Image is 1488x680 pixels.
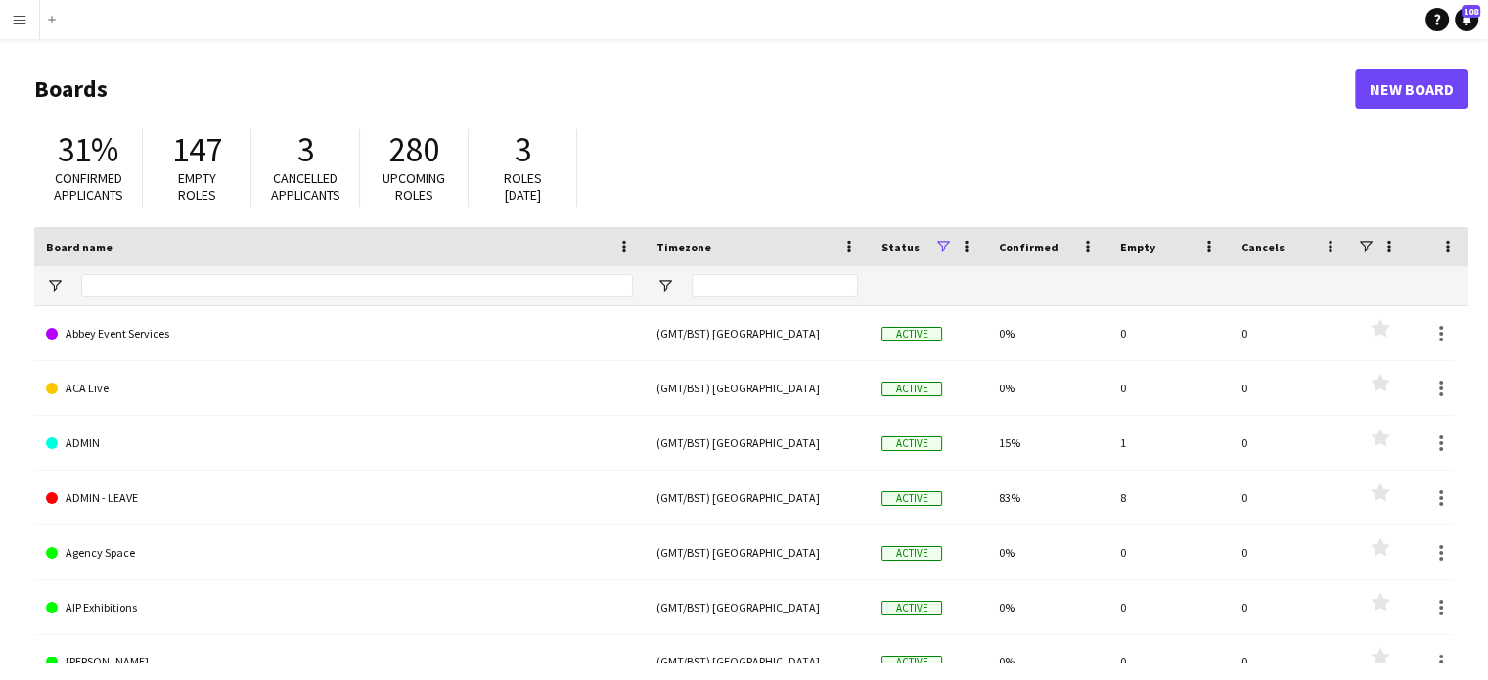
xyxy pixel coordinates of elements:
span: Active [881,382,942,396]
div: 0% [987,580,1108,634]
div: 0 [1230,580,1351,634]
span: 280 [389,128,439,171]
span: Active [881,546,942,561]
div: 0 [1230,361,1351,415]
div: 0 [1230,416,1351,470]
div: 0 [1230,306,1351,360]
span: 31% [58,128,118,171]
span: 3 [515,128,531,171]
div: 0 [1108,525,1230,579]
div: 8 [1108,471,1230,524]
span: Empty roles [178,169,216,204]
a: 108 [1455,8,1478,31]
span: 108 [1462,5,1480,18]
div: 0% [987,306,1108,360]
a: New Board [1355,69,1468,109]
a: AIP Exhibitions [46,580,633,635]
div: 0 [1108,306,1230,360]
span: Cancels [1241,240,1285,254]
span: Empty [1120,240,1155,254]
div: 0% [987,525,1108,579]
div: (GMT/BST) [GEOGRAPHIC_DATA] [645,525,870,579]
div: 0 [1108,580,1230,634]
input: Timezone Filter Input [692,274,858,297]
div: (GMT/BST) [GEOGRAPHIC_DATA] [645,361,870,415]
a: ADMIN [46,416,633,471]
button: Open Filter Menu [656,277,674,295]
a: Agency Space [46,525,633,580]
span: Active [881,656,942,670]
h1: Boards [34,74,1355,104]
span: Active [881,491,942,506]
span: Active [881,327,942,341]
span: Confirmed [999,240,1059,254]
div: 0 [1230,471,1351,524]
a: Abbey Event Services [46,306,633,361]
div: 83% [987,471,1108,524]
span: Timezone [656,240,711,254]
input: Board name Filter Input [81,274,633,297]
span: Active [881,601,942,615]
div: (GMT/BST) [GEOGRAPHIC_DATA] [645,580,870,634]
div: 1 [1108,416,1230,470]
span: Confirmed applicants [54,169,123,204]
span: Status [881,240,920,254]
div: (GMT/BST) [GEOGRAPHIC_DATA] [645,471,870,524]
span: 147 [172,128,222,171]
span: 3 [297,128,314,171]
div: (GMT/BST) [GEOGRAPHIC_DATA] [645,416,870,470]
span: Board name [46,240,113,254]
a: ACA Live [46,361,633,416]
button: Open Filter Menu [46,277,64,295]
div: 0 [1230,525,1351,579]
div: 0% [987,361,1108,415]
span: Active [881,436,942,451]
span: Roles [DATE] [504,169,542,204]
div: 15% [987,416,1108,470]
div: (GMT/BST) [GEOGRAPHIC_DATA] [645,306,870,360]
span: Upcoming roles [383,169,445,204]
div: 0 [1108,361,1230,415]
span: Cancelled applicants [271,169,340,204]
a: ADMIN - LEAVE [46,471,633,525]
